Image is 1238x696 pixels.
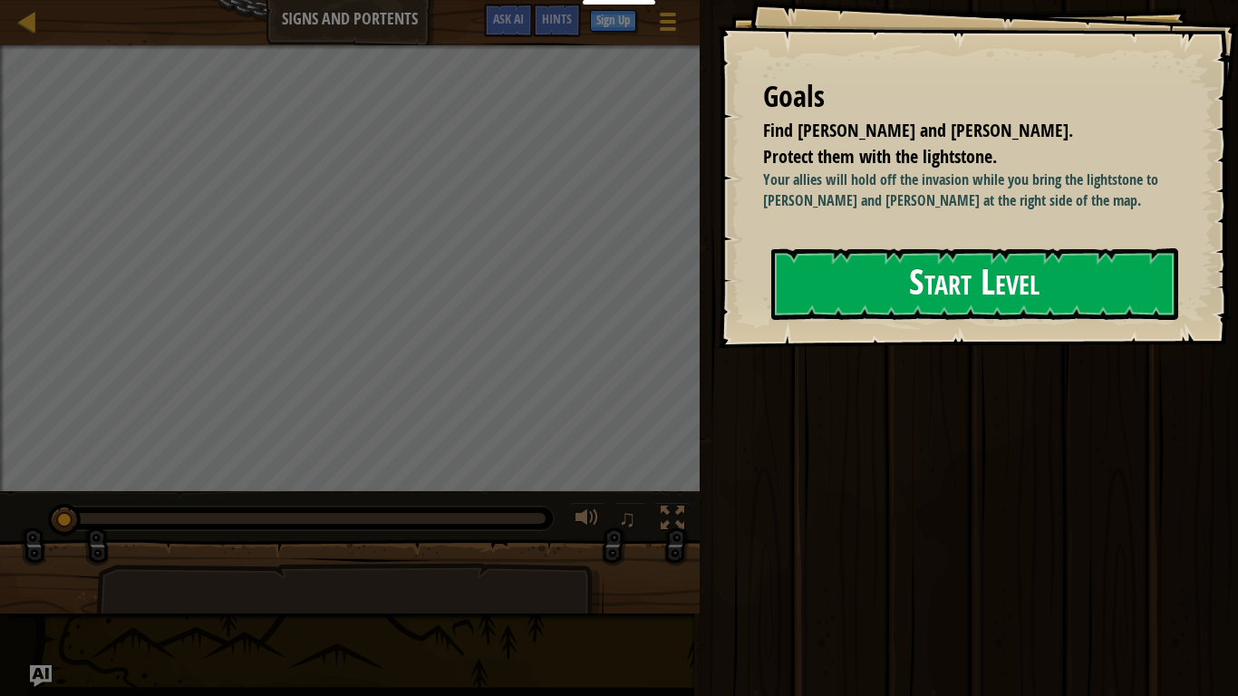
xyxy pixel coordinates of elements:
[763,76,1175,118] div: Goals
[569,502,605,539] button: Adjust volume
[484,4,533,37] button: Ask AI
[771,248,1178,320] button: Start Level
[763,144,997,169] span: Protect them with the lightstone.
[614,502,645,539] button: ♫
[30,665,52,687] button: Ask AI
[645,4,691,46] button: Show game menu
[654,502,691,539] button: Toggle fullscreen
[740,144,1170,170] li: Protect them with the lightstone.
[542,10,572,27] span: Hints
[590,10,636,32] button: Sign Up
[740,118,1170,144] li: Find Senick and Omarn.
[763,118,1073,142] span: Find [PERSON_NAME] and [PERSON_NAME].
[493,10,524,27] span: Ask AI
[763,169,1175,211] p: Your allies will hold off the invasion while you bring the lightstone to [PERSON_NAME] and [PERSO...
[618,505,636,532] span: ♫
